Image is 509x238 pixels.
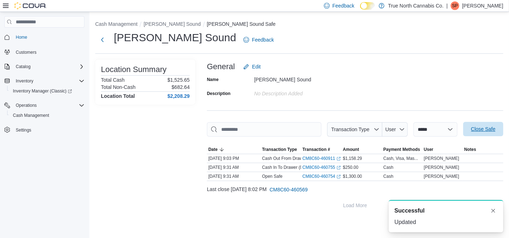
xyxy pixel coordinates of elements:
[13,77,84,85] span: Inventory
[207,21,276,27] button: [PERSON_NAME] Sound Safe
[262,156,339,161] p: Cash Out From Drawer (Drawer 2 Right)
[1,125,87,135] button: Settings
[343,156,362,161] span: $1,158.29
[207,145,261,154] button: Date
[302,173,341,179] a: CM8C60-460754External link
[168,93,190,99] h4: $2,208.29
[16,34,27,40] span: Home
[16,49,37,55] span: Customers
[252,63,261,70] span: Edit
[341,145,382,154] button: Amount
[302,165,341,170] a: CM8C60-460755External link
[422,145,463,154] button: User
[383,165,393,170] div: Cash
[262,173,282,179] p: Open Safe
[261,145,301,154] button: Transaction Type
[452,1,458,10] span: SP
[382,122,408,137] button: User
[424,165,459,170] span: [PERSON_NAME]
[13,125,84,134] span: Settings
[168,77,190,83] p: $1,525.65
[207,198,503,213] button: Load More
[95,20,503,29] nav: An example of EuiBreadcrumbs
[208,147,218,152] span: Date
[13,48,39,57] a: Customers
[13,113,49,118] span: Cash Management
[14,2,47,9] img: Cova
[207,172,261,181] div: [DATE] 9:31 AM
[16,78,33,84] span: Inventory
[13,101,40,110] button: Operations
[101,65,166,74] h3: Location Summary
[424,173,459,179] span: [PERSON_NAME]
[462,1,503,10] p: [PERSON_NAME]
[207,77,219,82] label: Name
[13,88,72,94] span: Inventory Manager (Classic)
[267,182,311,197] button: CM8C60-460569
[383,156,418,161] div: Cash, Visa, Mas...
[13,33,84,42] span: Home
[16,103,37,108] span: Operations
[1,100,87,110] button: Operations
[10,111,52,120] a: Cash Management
[13,101,84,110] span: Operations
[424,156,459,161] span: [PERSON_NAME]
[336,166,341,170] svg: External link
[1,62,87,72] button: Catalog
[489,206,498,215] button: Dismiss toast
[333,2,354,9] span: Feedback
[101,84,136,90] h6: Total Non-Cash
[7,86,87,96] a: Inventory Manager (Classic)
[327,122,382,137] button: Transaction Type
[16,127,31,133] span: Settings
[241,59,263,74] button: Edit
[207,163,261,172] div: [DATE] 9:31 AM
[464,147,476,152] span: Notes
[252,36,274,43] span: Feedback
[451,1,459,10] div: Sandi Pew
[394,206,498,215] div: Notification
[331,127,369,132] span: Transaction Type
[95,33,110,47] button: Next
[241,33,277,47] a: Feedback
[463,122,503,136] button: Close Safe
[10,87,84,95] span: Inventory Manager (Classic)
[383,147,420,152] span: Payment Methods
[144,21,201,27] button: [PERSON_NAME] Sound
[7,110,87,120] button: Cash Management
[254,74,350,82] div: [PERSON_NAME] Sound
[301,145,341,154] button: Transaction #
[16,64,30,70] span: Catalog
[471,125,495,133] span: Close Safe
[101,93,135,99] h4: Location Total
[262,147,297,152] span: Transaction Type
[270,186,308,193] span: CM8C60-460569
[10,87,75,95] a: Inventory Manager (Classic)
[394,218,498,227] div: Updated
[463,145,503,154] button: Notes
[343,202,367,209] span: Load More
[207,91,231,96] label: Description
[207,154,261,163] div: [DATE] 9:03 PM
[13,126,34,134] a: Settings
[394,206,425,215] span: Successful
[13,47,84,56] span: Customers
[4,29,84,154] nav: Complex example
[446,1,448,10] p: |
[302,147,330,152] span: Transaction #
[114,30,236,45] h1: [PERSON_NAME] Sound
[101,77,125,83] h6: Total Cash
[95,21,137,27] button: Cash Management
[1,32,87,42] button: Home
[383,173,393,179] div: Cash
[336,175,341,179] svg: External link
[343,165,358,170] span: $250.00
[302,156,341,161] a: CM8C60-460911External link
[13,62,33,71] button: Catalog
[382,145,422,154] button: Payment Methods
[336,157,341,161] svg: External link
[10,111,84,120] span: Cash Management
[207,62,235,71] h3: General
[13,77,36,85] button: Inventory
[171,84,190,90] p: $682.64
